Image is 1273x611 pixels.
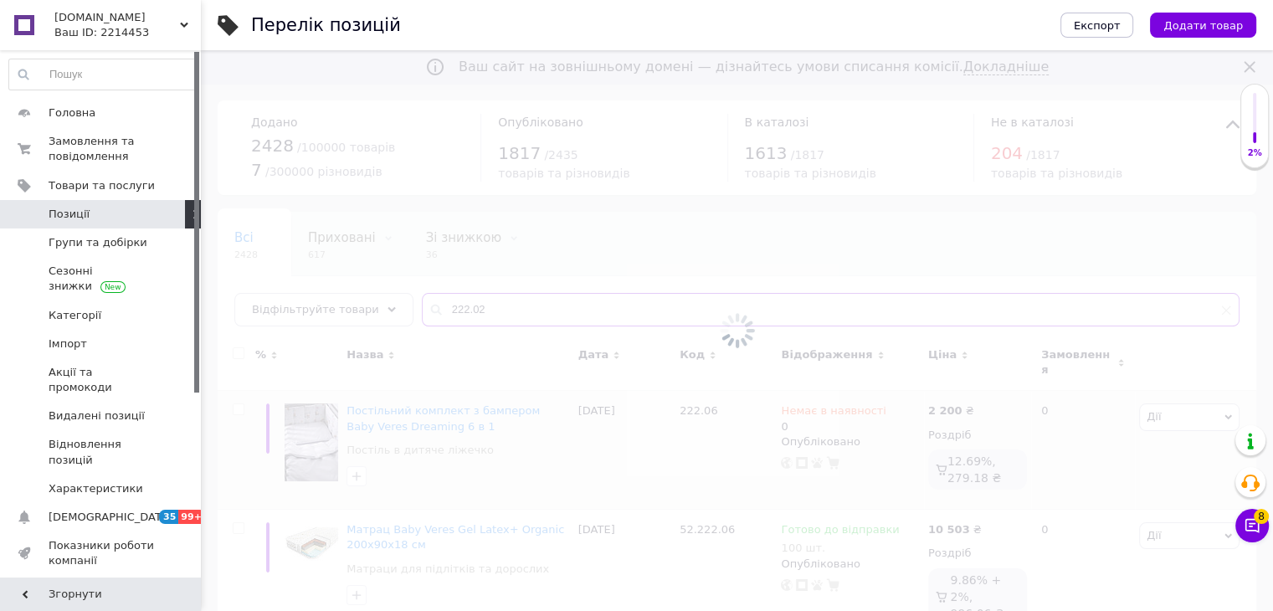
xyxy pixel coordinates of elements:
[1254,509,1269,524] span: 8
[49,365,155,395] span: Акції та промокоди
[54,10,180,25] span: ditya.in.ua
[251,17,401,34] div: Перелік позицій
[49,336,87,352] span: Імпорт
[1150,13,1256,38] button: Додати товар
[49,207,90,222] span: Позиції
[49,264,155,294] span: Сезонні знижки
[1241,147,1268,159] div: 2%
[49,308,101,323] span: Категорії
[178,510,206,524] span: 99+
[49,481,143,496] span: Характеристики
[1074,19,1121,32] span: Експорт
[49,510,172,525] span: [DEMOGRAPHIC_DATA]
[9,59,197,90] input: Пошук
[159,510,178,524] span: 35
[49,437,155,467] span: Відновлення позицій
[49,105,95,121] span: Головна
[49,134,155,164] span: Замовлення та повідомлення
[49,538,155,568] span: Показники роботи компанії
[1235,509,1269,542] button: Чат з покупцем8
[49,178,155,193] span: Товари та послуги
[49,408,145,424] span: Видалені позиції
[54,25,201,40] div: Ваш ID: 2214453
[49,235,147,250] span: Групи та добірки
[1060,13,1134,38] button: Експорт
[1163,19,1243,32] span: Додати товар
